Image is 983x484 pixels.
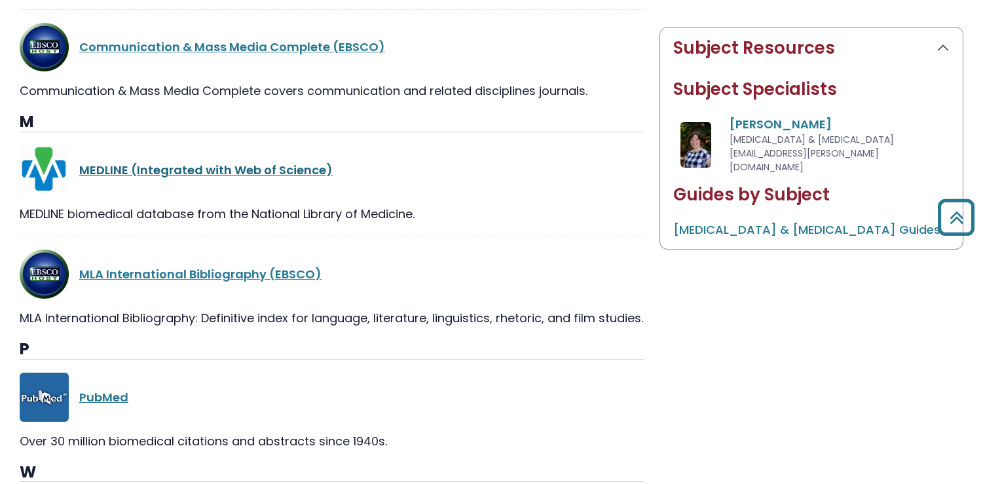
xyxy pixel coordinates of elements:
[20,432,644,450] div: Over 30 million biomedical citations and abstracts since 1940s.
[673,221,940,238] a: [MEDICAL_DATA] & [MEDICAL_DATA] Guides
[660,28,963,69] button: Subject Resources
[673,185,950,205] h2: Guides by Subject
[20,82,644,100] div: Communication & Mass Media Complete covers communication and related disciplines journals.
[680,122,711,168] img: Amanda Matthysse
[79,162,333,178] a: MEDLINE (Integrated with Web of Science)
[20,309,644,327] div: MLA International Bibliography: Definitive index for language, literature, linguistics, rhetoric,...
[730,147,879,174] span: [EMAIL_ADDRESS][PERSON_NAME][DOMAIN_NAME]
[933,205,980,229] a: Back to Top
[20,113,644,132] h3: M
[20,463,644,483] h3: W
[79,389,128,405] a: PubMed
[730,133,894,146] span: [MEDICAL_DATA] & [MEDICAL_DATA]
[79,39,385,55] a: Communication & Mass Media Complete (EBSCO)
[20,205,644,223] div: MEDLINE biomedical database from the National Library of Medicine.
[673,79,950,100] h2: Subject Specialists
[79,266,322,282] a: MLA International Bibliography (EBSCO)
[20,340,644,360] h3: P
[730,116,832,132] a: [PERSON_NAME]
